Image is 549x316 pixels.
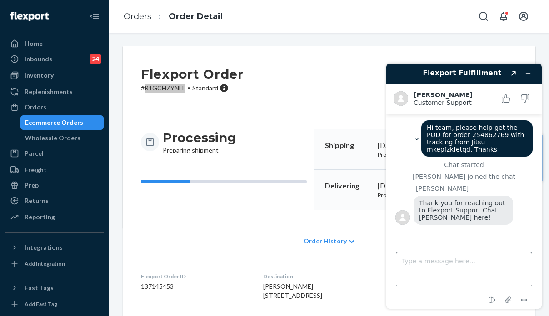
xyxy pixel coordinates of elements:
[116,3,230,30] ol: breadcrumbs
[124,11,151,21] a: Orders
[325,140,370,151] p: Shipping
[5,36,104,51] a: Home
[5,281,104,295] button: Fast Tags
[5,52,104,66] a: Inbounds24
[141,282,249,291] dd: 137145453
[494,7,513,25] button: Open notifications
[163,129,236,146] h3: Processing
[163,129,236,155] div: Preparing shipment
[5,240,104,255] button: Integrations
[25,133,80,143] div: Wholesale Orders
[25,243,63,252] div: Integrations
[5,299,104,310] a: Add Fast Tag
[25,118,83,127] div: Ecommerce Orders
[10,12,49,21] img: Flexport logo
[325,181,370,191] p: Delivering
[25,196,49,205] div: Returns
[25,149,44,158] div: Parcel
[25,54,52,64] div: Inbounds
[25,39,43,48] div: Home
[5,163,104,177] a: Freight
[263,272,385,280] dt: Destination
[263,282,322,299] span: [PERSON_NAME] [STREET_ADDRESS]
[25,212,55,222] div: Reporting
[5,258,104,269] a: Add Integration
[20,115,104,130] a: Ecommerce Orders
[141,272,249,280] dt: Flexport Order ID
[141,64,244,84] h2: Flexport Order
[378,191,454,199] p: Promised by [DATE]
[304,237,347,246] span: Order History
[141,84,244,93] p: # R1GCHZYNLL
[25,71,54,80] div: Inventory
[5,68,104,83] a: Inventory
[25,103,46,112] div: Orders
[5,178,104,193] a: Prep
[90,54,101,64] div: 24
[378,140,454,151] div: [DATE]
[5,100,104,114] a: Orders
[514,7,533,25] button: Open account menu
[25,87,73,96] div: Replenishments
[378,151,454,158] p: Promised by [DATE]
[20,131,104,145] a: Wholesale Orders
[187,84,190,92] span: •
[5,84,104,99] a: Replenishments
[474,7,493,25] button: Open Search Box
[25,283,54,292] div: Fast Tags
[192,84,218,92] span: Standard
[20,6,39,15] span: Chat
[5,146,104,161] a: Parcel
[25,165,47,174] div: Freight
[25,181,39,190] div: Prep
[379,56,549,316] iframe: Find more information here
[85,7,104,25] button: Close Navigation
[378,181,454,191] div: [DATE]
[169,11,223,21] a: Order Detail
[5,193,104,208] a: Returns
[5,210,104,224] a: Reporting
[25,260,65,267] div: Add Integration
[25,300,57,308] div: Add Fast Tag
